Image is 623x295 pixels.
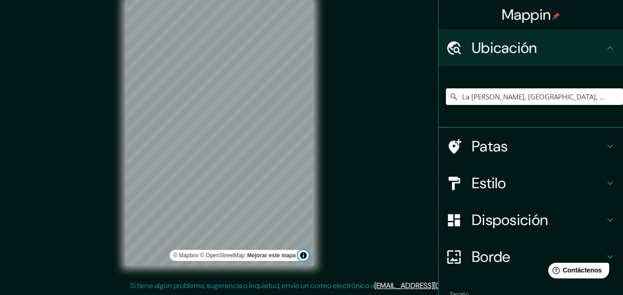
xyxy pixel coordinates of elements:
font: Patas [472,137,508,156]
a: Comentarios sobre el mapa [247,252,296,259]
font: © Mapbox [173,252,199,259]
font: © OpenStreetMap [200,252,245,259]
button: Activar o desactivar atribución [298,250,309,261]
iframe: Lanzador de widgets de ayuda [541,259,613,285]
font: Borde [472,247,510,266]
font: Estilo [472,174,506,193]
font: Ubicación [472,38,537,58]
div: Disposición [439,202,623,238]
a: Mapbox [173,252,199,259]
div: Patas [439,128,623,165]
a: Mapa de OpenStreet [200,252,245,259]
input: Elige tu ciudad o zona [446,88,623,105]
font: Mappin [502,5,551,24]
div: Estilo [439,165,623,202]
img: pin-icon.png [552,12,560,20]
div: Ubicación [439,29,623,66]
font: Disposición [472,210,548,230]
font: Si tiene algún problema, sugerencia o inquietud, envíe un correo electrónico a [130,281,374,290]
div: Borde [439,238,623,275]
a: [EMAIL_ADDRESS][DOMAIN_NAME] [374,281,488,290]
font: Mejorar este mapa [247,252,296,259]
